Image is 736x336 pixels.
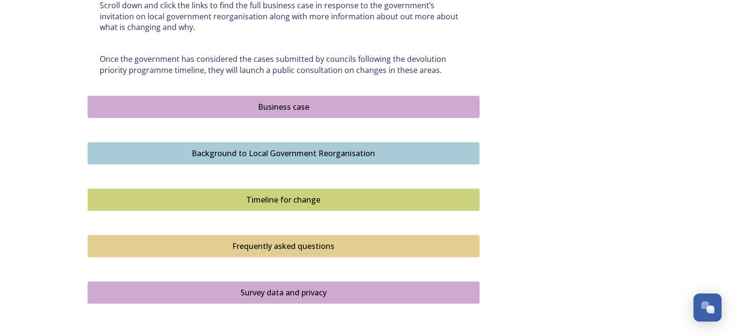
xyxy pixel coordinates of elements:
div: Business case [93,101,474,113]
div: Frequently asked questions [93,240,474,252]
button: Survey data and privacy [88,281,480,304]
p: Once the government has considered the cases submitted by councils following the devolution prior... [100,54,467,75]
button: Business case [88,96,480,118]
button: Frequently asked questions [88,235,480,257]
button: Background to Local Government Reorganisation [88,142,480,164]
div: Timeline for change [93,194,474,205]
div: Background to Local Government Reorganisation [93,147,474,159]
button: Open Chat [693,293,721,321]
button: Timeline for change [88,189,480,211]
div: Survey data and privacy [93,287,474,298]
